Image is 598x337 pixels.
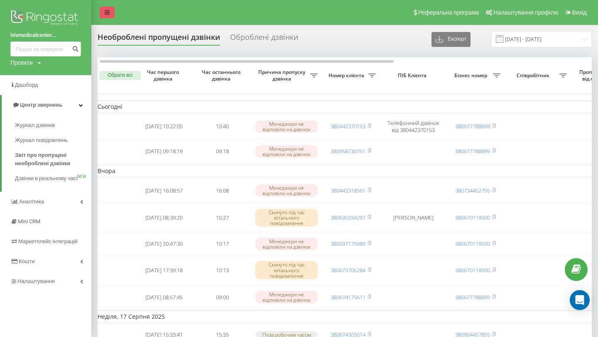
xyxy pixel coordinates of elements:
[15,148,91,171] a: Звіт про пропущені необроблені дзвінки
[98,33,220,46] div: Необроблені пропущені дзвінки
[15,151,87,168] span: Звіт про пропущені необроблені дзвінки
[10,42,81,56] input: Пошук за номером
[570,290,590,310] div: Open Intercom Messenger
[380,115,446,138] td: Телефонний дзвінок від 380442370153
[99,71,141,80] button: Обрати всі
[135,115,193,138] td: [DATE] 10:22:05
[15,136,68,144] span: Журнал повідомлень
[331,147,365,155] a: 380958736751
[455,187,490,194] a: 380734452755
[135,204,193,231] td: [DATE] 08:39:20
[2,95,91,115] a: Центр звернень
[331,187,365,194] a: 380443318561
[15,133,91,148] a: Журнал повідомлень
[10,8,81,29] img: Ringostat logo
[135,233,193,255] td: [DATE] 20:47:30
[17,278,55,284] span: Налаштування
[255,184,318,197] div: Менеджери не відповіли на дзвінок
[455,147,490,155] a: 380677788899
[455,214,490,221] a: 380670119000
[572,9,587,16] span: Вихід
[200,69,245,82] span: Час останнього дзвінка
[18,218,40,225] span: Mini CRM
[15,121,55,129] span: Журнал дзвінків
[455,122,490,130] a: 380677788899
[10,31,81,39] a: lvivmedicalcenter...
[331,122,365,130] a: 380442370153
[193,179,251,202] td: 16:08
[19,198,44,205] span: Аналiтика
[331,266,365,274] a: 380673705284
[255,261,318,279] div: Скинуто під час вітального повідомлення
[15,82,38,88] span: Дашборд
[380,204,446,231] td: [PERSON_NAME]
[230,33,298,46] div: Оброблені дзвінки
[15,174,77,183] span: Дзвінки в реальному часі
[455,293,490,301] a: 380677788899
[255,238,318,250] div: Менеджери не відповіли на дзвінок
[255,69,310,82] span: Причина пропуску дзвінка
[15,118,91,133] a: Журнал дзвінків
[193,204,251,231] td: 10:27
[493,9,558,16] span: Налаштування профілю
[135,286,193,309] td: [DATE] 08:57:45
[193,233,251,255] td: 10:17
[255,120,318,133] div: Менеджери не відповіли на дзвінок
[255,291,318,303] div: Менеджери не відповіли на дзвінок
[431,32,471,47] button: Експорт
[255,145,318,158] div: Менеджери не відповіли на дзвінок
[509,72,559,79] span: Співробітник
[20,102,62,108] span: Центр звернень
[135,140,193,163] td: [DATE] 09:18:19
[326,72,368,79] span: Номер клієнта
[331,214,365,221] a: 380635034297
[331,240,365,247] a: 380937175989
[10,59,33,67] div: Проекти
[142,69,186,82] span: Час першого дзвінка
[255,209,318,227] div: Скинуто під час вітального повідомлення
[193,115,251,138] td: 10:40
[331,293,365,301] a: 380674175611
[193,256,251,284] td: 10:13
[18,238,78,244] span: Маркетплейс інтеграцій
[193,286,251,309] td: 09:00
[387,72,439,79] span: ПІБ Клієнта
[19,258,34,264] span: Кошти
[455,240,490,247] a: 380670119000
[418,9,479,16] span: Реферальна програма
[455,266,490,274] a: 380670119000
[135,179,193,202] td: [DATE] 16:08:57
[15,171,91,186] a: Дзвінки в реальному часіNEW
[451,72,493,79] span: Бізнес номер
[193,140,251,163] td: 09:18
[135,256,193,284] td: [DATE] 17:39:18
